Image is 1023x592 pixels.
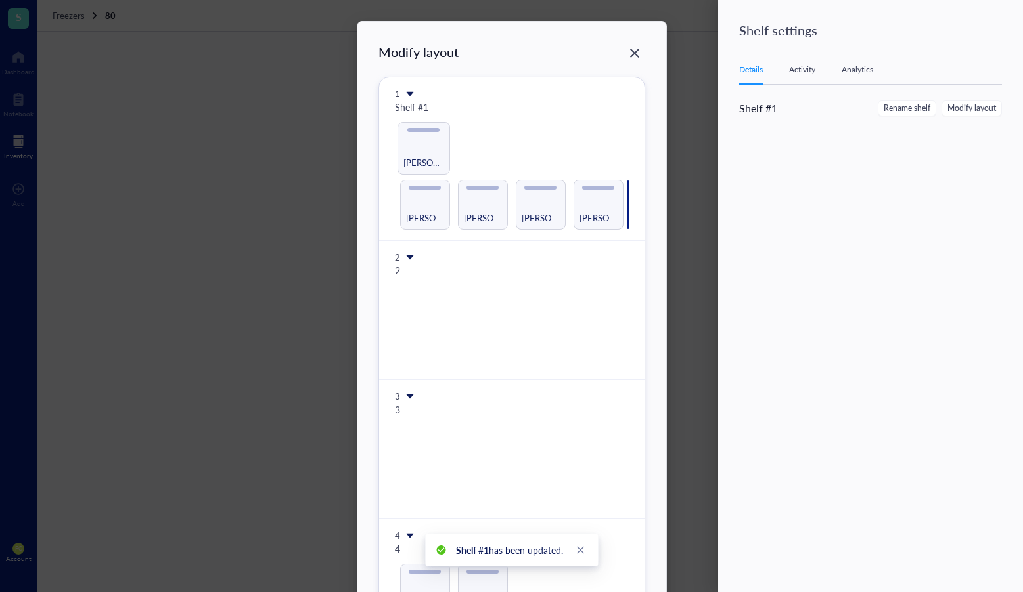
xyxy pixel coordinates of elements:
span: [PERSON_NAME] #2 [464,211,545,224]
div: 4 [395,541,629,556]
span: close [576,545,585,555]
b: Shelf #1 [455,543,488,557]
div: 3 [395,391,400,402]
a: Close [573,543,587,557]
div: 3 [395,402,629,417]
div: Modify layout [378,43,459,61]
div: [PERSON_NAME] #2 [574,180,624,230]
div: 1 [395,88,400,100]
span: [PERSON_NAME] #1 [522,211,602,224]
div: 2 [395,251,400,263]
div: [PERSON_NAME] #1 [516,180,566,230]
div: [PERSON_NAME] [398,122,450,175]
div: [PERSON_NAME] #1 [400,180,450,230]
span: [PERSON_NAME] [403,156,472,169]
span: has been updated. [455,543,562,557]
div: [PERSON_NAME] #2 [458,180,508,230]
span: [PERSON_NAME] #2 [580,211,660,224]
div: Shelf #1 [395,100,629,114]
div: 2 [395,263,629,278]
div: 4 [395,530,400,541]
span: [PERSON_NAME] #1 [406,211,487,224]
span: Close [624,45,645,61]
button: Close [624,43,645,64]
